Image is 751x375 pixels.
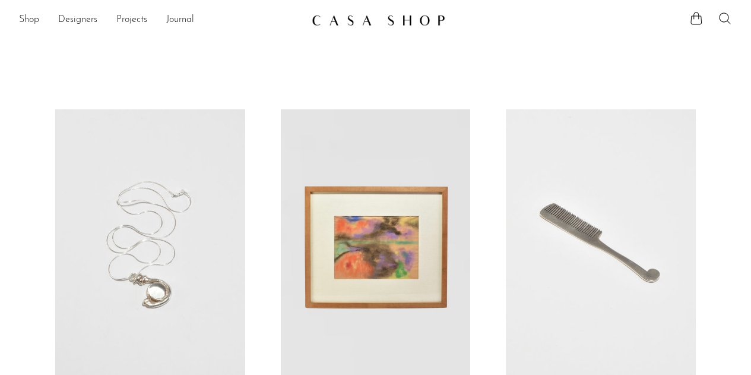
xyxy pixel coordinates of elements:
a: Projects [116,12,147,28]
a: Designers [58,12,97,28]
a: Journal [166,12,194,28]
nav: Desktop navigation [19,10,302,30]
a: Shop [19,12,39,28]
ul: NEW HEADER MENU [19,10,302,30]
